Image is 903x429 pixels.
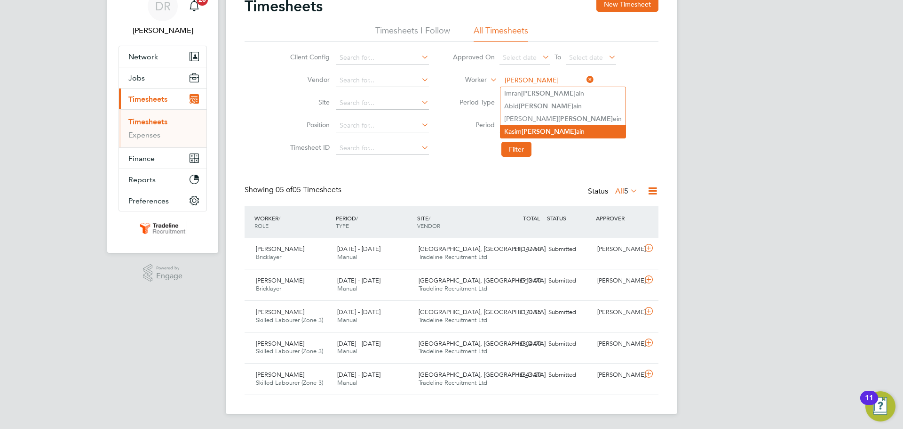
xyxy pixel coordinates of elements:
[256,308,304,316] span: [PERSON_NAME]
[419,253,487,261] span: Tradeline Recruitment Ltd
[500,87,626,100] li: Imran ain
[865,398,873,410] div: 11
[474,25,528,42] li: All Timesheets
[128,196,169,205] span: Preferences
[552,51,564,63] span: To
[256,371,304,379] span: [PERSON_NAME]
[256,379,323,387] span: Skilled Labourer (Zone 3)
[337,253,357,261] span: Manual
[143,264,183,282] a: Powered byEngage
[119,46,206,67] button: Network
[569,53,603,62] span: Select date
[545,210,594,227] div: STATUS
[419,276,546,284] span: [GEOGRAPHIC_DATA], [GEOGRAPHIC_DATA]
[496,305,545,320] div: £170.85
[419,316,487,324] span: Tradeline Recruitment Ltd
[545,367,594,383] div: Submitted
[501,142,531,157] button: Filter
[336,74,429,87] input: Search for...
[594,336,642,352] div: [PERSON_NAME]
[337,308,380,316] span: [DATE] - [DATE]
[594,273,642,289] div: [PERSON_NAME]
[452,53,495,61] label: Approved On
[256,284,281,292] span: Bricklayer
[336,142,429,155] input: Search for...
[245,185,343,195] div: Showing
[128,95,167,104] span: Timesheets
[519,102,573,110] b: [PERSON_NAME]
[521,89,576,97] b: [PERSON_NAME]
[128,73,145,82] span: Jobs
[337,284,357,292] span: Manual
[128,130,160,139] a: Expenses
[337,347,357,355] span: Manual
[128,175,156,184] span: Reports
[254,222,269,229] span: ROLE
[496,273,545,289] div: £918.00
[287,75,330,84] label: Vendor
[276,185,293,194] span: 05 of
[615,186,638,196] label: All
[287,98,330,106] label: Site
[545,273,594,289] div: Submitted
[337,316,357,324] span: Manual
[119,190,206,211] button: Preferences
[419,284,487,292] span: Tradeline Recruitment Ltd
[545,336,594,352] div: Submitted
[119,109,206,147] div: Timesheets
[128,117,167,126] a: Timesheets
[419,308,546,316] span: [GEOGRAPHIC_DATA], [GEOGRAPHIC_DATA]
[337,371,380,379] span: [DATE] - [DATE]
[501,74,594,87] input: Search for...
[500,125,626,138] li: Kasim ain
[419,340,546,348] span: [GEOGRAPHIC_DATA], [GEOGRAPHIC_DATA]
[500,113,626,125] li: [PERSON_NAME] ein
[419,371,546,379] span: [GEOGRAPHIC_DATA], [GEOGRAPHIC_DATA]
[337,379,357,387] span: Manual
[419,347,487,355] span: Tradeline Recruitment Ltd
[594,367,642,383] div: [PERSON_NAME]
[278,214,280,222] span: /
[252,210,333,234] div: WORKER
[119,67,206,88] button: Jobs
[336,51,429,65] input: Search for...
[119,25,207,36] span: Demi Richens
[337,276,380,284] span: [DATE] - [DATE]
[336,119,429,132] input: Search for...
[256,347,323,355] span: Skilled Labourer (Zone 3)
[503,53,537,62] span: Select date
[496,367,545,383] div: £643.20
[128,52,158,61] span: Network
[415,210,496,234] div: SITE
[337,340,380,348] span: [DATE] - [DATE]
[522,128,576,136] b: [PERSON_NAME]
[594,305,642,320] div: [PERSON_NAME]
[119,89,206,109] button: Timesheets
[523,214,540,222] span: TOTAL
[256,245,304,253] span: [PERSON_NAME]
[452,121,495,129] label: Period
[417,222,440,229] span: VENDOR
[256,340,304,348] span: [PERSON_NAME]
[156,272,182,280] span: Engage
[545,242,594,257] div: Submitted
[452,98,495,106] label: Period Type
[594,210,642,227] div: APPROVER
[545,305,594,320] div: Submitted
[624,186,628,196] span: 5
[419,379,487,387] span: Tradeline Recruitment Ltd
[156,264,182,272] span: Powered by
[558,115,613,123] b: [PERSON_NAME]
[337,245,380,253] span: [DATE] - [DATE]
[356,214,358,222] span: /
[287,143,330,152] label: Timesheet ID
[128,154,155,163] span: Finance
[119,169,206,190] button: Reports
[496,242,545,257] div: £1,147.50
[496,336,545,352] div: £804.00
[500,100,626,113] li: Abid ain
[256,253,281,261] span: Bricklayer
[119,221,207,236] a: Go to home page
[444,75,487,85] label: Worker
[428,214,430,222] span: /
